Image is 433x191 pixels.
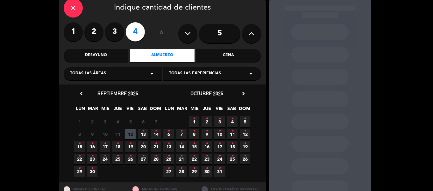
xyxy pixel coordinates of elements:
i: • [180,163,182,173]
span: 11 [112,129,123,139]
i: • [142,138,144,149]
i: • [218,163,221,173]
span: 30 [87,166,97,177]
span: 18 [227,141,238,152]
span: 7 [176,129,187,139]
span: 14 [151,129,161,139]
i: • [167,163,170,173]
span: 20 [138,141,148,152]
i: • [104,138,106,149]
span: 10 [214,129,225,139]
i: • [129,151,131,161]
i: • [206,126,208,136]
span: 19 [240,141,250,152]
i: • [117,138,119,149]
label: 1 [64,22,83,41]
i: • [180,138,182,149]
span: 10 [100,129,110,139]
i: • [244,151,246,161]
span: 24 [100,154,110,164]
span: 9 [87,129,97,139]
span: 12 [240,129,250,139]
i: • [218,151,221,161]
span: VIE [214,105,224,115]
i: • [206,151,208,161]
span: 25 [112,154,123,164]
i: • [129,138,131,149]
i: • [91,151,93,161]
span: MAR [177,105,187,115]
span: 30 [202,166,212,177]
i: • [244,114,246,124]
span: 27 [138,154,148,164]
i: • [193,138,195,149]
span: 18 [112,141,123,152]
span: 21 [176,154,187,164]
i: • [167,151,170,161]
span: Todas las experiencias [169,70,221,77]
i: • [91,163,93,173]
span: 1 [189,116,199,127]
i: • [104,151,106,161]
i: • [155,151,157,161]
span: MIE [189,105,200,115]
i: • [193,114,195,124]
span: 28 [151,154,161,164]
span: DOM [239,105,249,115]
i: arrow_drop_down [148,70,156,77]
span: 23 [87,154,97,164]
span: JUE [202,105,212,115]
i: • [206,138,208,149]
span: LUN [164,105,175,115]
span: 23 [202,154,212,164]
span: 24 [214,154,225,164]
i: • [180,151,182,161]
span: 14 [176,141,187,152]
i: • [142,126,144,136]
div: Desayuno [64,49,128,62]
span: 5 [240,116,250,127]
i: • [78,163,81,173]
span: 3 [214,116,225,127]
span: 27 [163,166,174,177]
span: Todas las áreas [70,70,106,77]
span: SAB [226,105,237,115]
span: 9 [202,129,212,139]
span: MAR [88,105,98,115]
span: 15 [189,141,199,152]
span: 29 [74,166,85,177]
span: 1 [74,116,85,127]
i: • [206,163,208,173]
span: LUN [75,105,86,115]
i: • [78,151,81,161]
i: • [206,114,208,124]
span: 22 [189,154,199,164]
span: MIE [100,105,110,115]
i: arrow_drop_down [247,70,255,77]
span: 15 [74,141,85,152]
span: SAB [137,105,148,115]
span: 16 [87,141,97,152]
i: • [91,138,93,149]
span: 11 [227,129,238,139]
i: • [218,126,221,136]
span: 2 [202,116,212,127]
i: • [193,151,195,161]
div: ó [151,22,172,45]
i: • [193,126,195,136]
label: 4 [126,22,145,41]
i: close [69,4,77,12]
span: 6 [138,116,148,127]
i: chevron_right [240,90,247,97]
span: 26 [240,154,250,164]
i: chevron_left [78,90,85,97]
span: 5 [125,116,136,127]
span: 16 [202,141,212,152]
span: 6 [163,129,174,139]
i: • [142,151,144,161]
span: 25 [227,154,238,164]
span: DOM [150,105,160,115]
span: 4 [112,116,123,127]
i: • [231,126,233,136]
span: 19 [125,141,136,152]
